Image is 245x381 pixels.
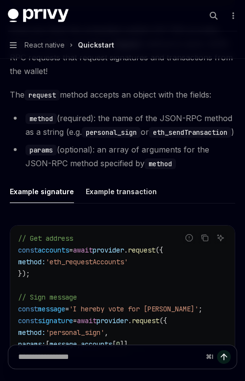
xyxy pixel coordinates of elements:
[183,231,196,244] button: Report incorrect code
[86,180,157,203] div: Example transaction
[73,316,77,325] span: =
[24,39,65,51] span: React native
[49,340,77,349] span: message
[112,340,116,349] span: [
[73,246,93,254] span: await
[97,316,128,325] span: provider
[18,293,77,302] span: // Sign message
[198,305,202,313] span: ;
[198,231,211,244] button: Copy the contents from the code block
[18,269,30,278] span: });
[120,340,128,349] span: ]]
[77,316,97,325] span: await
[149,127,231,138] code: eth_sendTransaction
[104,328,108,337] span: ,
[18,328,46,337] span: method:
[93,246,124,254] span: provider
[18,257,46,266] span: method:
[227,9,237,23] button: More actions
[10,111,235,139] li: (required): the name of the JSON-RPC method as a string (e.g. or )
[69,305,198,313] span: 'I hereby vote for [PERSON_NAME]'
[18,345,202,369] input: Ask a question...
[132,316,159,325] span: request
[38,305,65,313] span: message
[46,340,49,349] span: [
[214,231,227,244] button: Ask AI
[206,8,221,24] button: Open search
[145,158,176,169] code: method
[116,340,120,349] span: 0
[10,88,235,102] span: The method accepts an object with the fields:
[18,234,73,243] span: // Get address
[8,9,69,23] img: dark logo
[10,143,235,170] li: (optional): an array of arguments for the JSON-RPC method specified by
[24,90,60,101] code: request
[77,340,81,349] span: ,
[38,316,73,325] span: signature
[65,305,69,313] span: =
[10,180,74,203] div: Example signature
[159,316,167,325] span: ({
[18,316,38,325] span: const
[38,246,69,254] span: accounts
[25,113,57,124] code: method
[69,246,73,254] span: =
[155,246,163,254] span: ({
[46,257,128,266] span: 'eth_requestAccounts'
[81,340,112,349] span: accounts
[78,39,114,51] div: Quickstart
[46,328,104,337] span: 'personal_sign'
[217,350,231,364] button: Send message
[18,305,38,313] span: const
[25,145,57,155] code: params
[124,246,128,254] span: .
[18,246,38,254] span: const
[128,246,155,254] span: request
[18,340,46,349] span: params:
[128,316,132,325] span: .
[82,127,141,138] code: personal_sign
